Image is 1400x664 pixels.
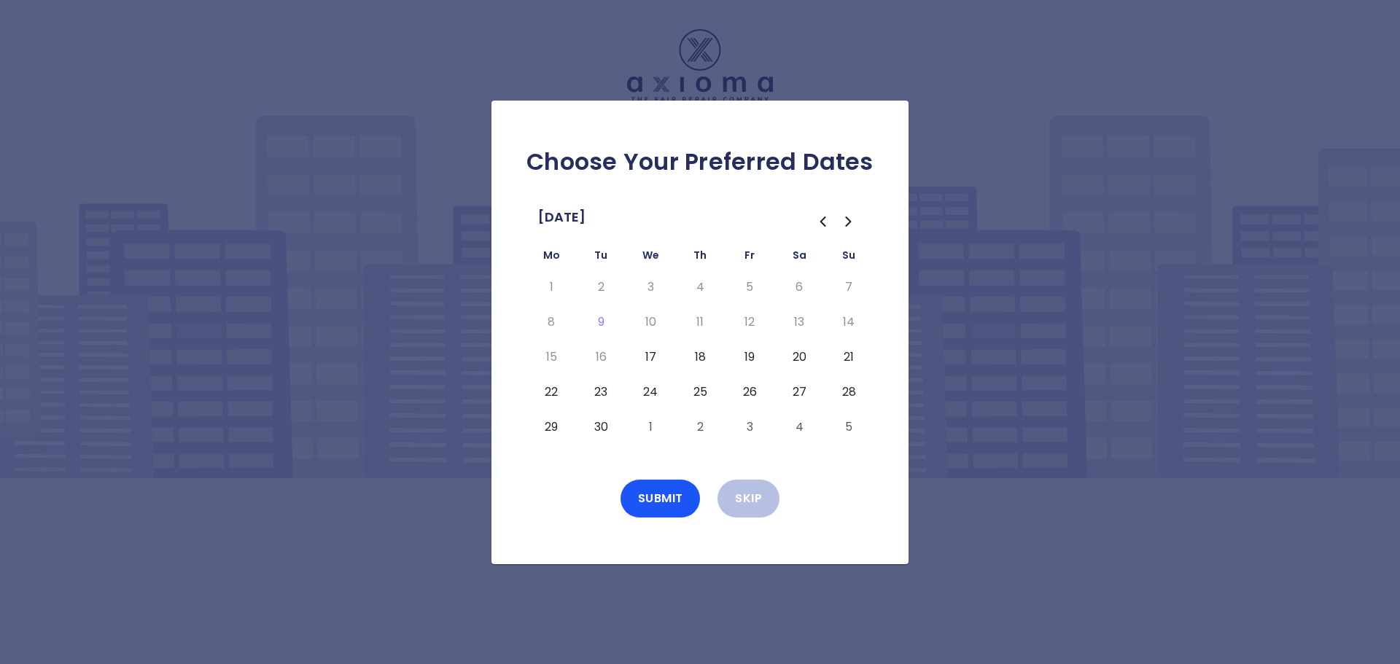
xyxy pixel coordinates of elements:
button: Sunday, September 14th, 2025 [836,310,862,334]
button: Sunday, September 7th, 2025 [836,276,862,299]
button: Submit [621,480,701,517]
button: Thursday, September 25th, 2025 [687,380,713,404]
button: Saturday, September 6th, 2025 [786,276,812,299]
button: Tuesday, September 23rd, 2025 [588,380,614,404]
th: Monday [526,246,576,270]
button: Tuesday, September 16th, 2025 [588,345,614,369]
button: Monday, September 15th, 2025 [538,345,564,369]
button: Friday, September 12th, 2025 [736,310,763,334]
button: Saturday, September 13th, 2025 [786,310,812,334]
button: Wednesday, September 10th, 2025 [637,310,664,334]
button: Sunday, October 5th, 2025 [836,415,862,439]
th: Thursday [675,246,725,270]
button: Monday, September 29th, 2025 [538,415,564,439]
button: Saturday, September 20th, 2025 [786,345,812,369]
button: Saturday, September 27th, 2025 [786,380,812,404]
button: Wednesday, September 3rd, 2025 [637,276,664,299]
button: Friday, September 26th, 2025 [736,380,763,404]
button: Sunday, September 21st, 2025 [836,345,862,369]
th: Friday [725,246,774,270]
button: Wednesday, October 1st, 2025 [637,415,664,439]
button: Monday, September 1st, 2025 [538,276,564,299]
button: Go to the Next Month [836,208,862,235]
th: Wednesday [626,246,675,270]
button: Saturday, October 4th, 2025 [786,415,812,439]
table: September 2025 [526,246,874,445]
button: Go to the Previous Month [809,208,836,235]
button: Thursday, October 2nd, 2025 [687,415,713,439]
th: Saturday [774,246,824,270]
img: Logo [627,29,773,101]
button: Thursday, September 4th, 2025 [687,276,713,299]
button: Thursday, September 11th, 2025 [687,310,713,334]
button: Wednesday, September 24th, 2025 [637,380,664,404]
th: Sunday [824,246,874,270]
button: Tuesday, September 2nd, 2025 [588,276,614,299]
button: Friday, October 3rd, 2025 [736,415,763,439]
button: Skip [717,480,779,517]
button: Friday, September 19th, 2025 [736,345,763,369]
button: Monday, September 22nd, 2025 [538,380,564,404]
button: Monday, September 8th, 2025 [538,310,564,334]
button: Wednesday, September 17th, 2025 [637,345,664,369]
button: Sunday, September 28th, 2025 [836,380,862,404]
button: Today, Tuesday, September 9th, 2025 [588,310,614,334]
button: Friday, September 5th, 2025 [736,276,763,299]
button: Thursday, September 18th, 2025 [687,345,713,369]
h2: Choose Your Preferred Dates [515,147,885,176]
th: Tuesday [576,246,626,270]
button: Tuesday, September 30th, 2025 [588,415,614,439]
span: [DATE] [538,206,586,229]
